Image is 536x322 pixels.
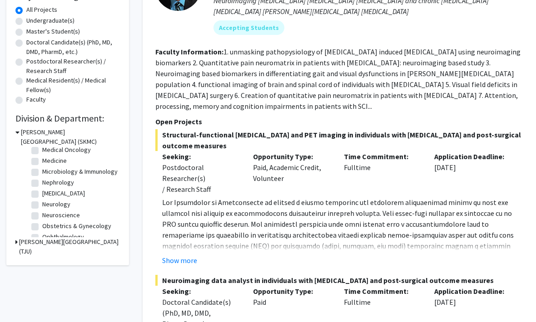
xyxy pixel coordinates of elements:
label: Faculty [26,95,46,105]
label: Ophthalmology [42,233,84,242]
mat-chip: Accepting Students [213,21,284,35]
label: [MEDICAL_DATA] [42,189,85,199]
b: Faculty Information: [155,48,223,57]
span: Neuroimaging data analyst in individuals with [MEDICAL_DATA] and post-surgical outcome measures [155,275,525,286]
p: Time Commitment: [344,286,421,297]
div: Postdoctoral Researcher(s) / Research Staff [162,162,239,195]
p: Time Commitment: [344,151,421,162]
p: Seeking: [162,151,239,162]
label: Nephrology [42,178,74,188]
fg-read-more: 1. unmasking pathopysiology of [MEDICAL_DATA] induced [MEDICAL_DATA] using neuroimaging biomarker... [155,48,521,111]
label: Neurology [42,200,70,210]
p: Open Projects [155,117,525,127]
p: Opportunity Type: [253,286,330,297]
label: Postdoctoral Researcher(s) / Research Staff [26,57,120,76]
h3: [PERSON_NAME][GEOGRAPHIC_DATA] (SKMC) [21,128,120,147]
div: Fulltime [337,151,428,195]
label: Medicine [42,156,67,166]
p: Application Deadline: [434,286,511,297]
h3: [PERSON_NAME][GEOGRAPHIC_DATA] (TJU) [19,238,120,257]
label: Medical Oncology [42,146,91,155]
label: Doctoral Candidate(s) (PhD, MD, DMD, PharmD, etc.) [26,38,120,57]
p: Opportunity Type: [253,151,330,162]
label: Medical Resident(s) / Medical Fellow(s) [26,76,120,95]
iframe: Chat [7,281,39,315]
label: Neuroscience [42,211,80,220]
label: Master's Student(s) [26,27,80,37]
button: Show more [162,255,197,266]
label: Obstetrics & Gynecology [42,222,111,231]
p: Application Deadline: [434,151,511,162]
label: All Projects [26,5,57,15]
label: Microbiology & Immunology [42,167,118,177]
span: Structural-functional [MEDICAL_DATA] and PET imaging in individuals with [MEDICAL_DATA] and post-... [155,130,525,151]
h2: Division & Department: [15,113,120,124]
label: Undergraduate(s) [26,16,74,26]
div: [DATE] [427,151,518,195]
p: Seeking: [162,286,239,297]
div: Paid, Academic Credit, Volunteer [246,151,337,195]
